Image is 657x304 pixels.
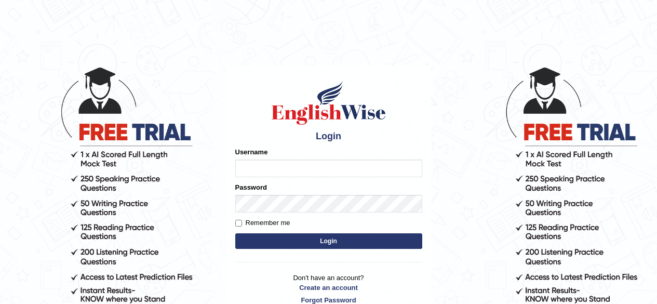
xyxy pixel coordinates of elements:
button: Login [235,233,422,249]
label: Password [235,182,267,192]
label: Remember me [235,218,290,228]
img: Logo of English Wise sign in for intelligent practice with AI [270,80,388,126]
input: Remember me [235,220,242,227]
label: Username [235,147,268,157]
a: Create an account [235,283,422,293]
h4: Login [235,131,422,142]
